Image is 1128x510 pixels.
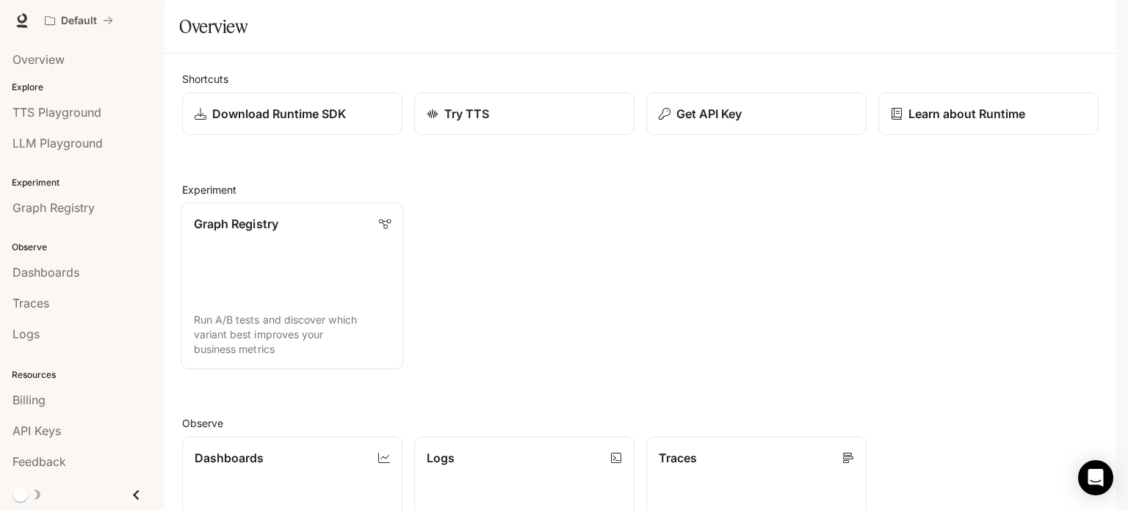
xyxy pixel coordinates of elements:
[676,105,742,123] p: Get API Key
[908,105,1025,123] p: Learn about Runtime
[182,415,1099,431] h2: Observe
[194,312,391,357] p: Run A/B tests and discover which variant best improves your business metrics
[444,105,489,123] p: Try TTS
[878,92,1099,135] a: Learn about Runtime
[179,12,247,41] h1: Overview
[194,215,278,233] p: Graph Registry
[182,92,402,135] a: Download Runtime SDK
[181,203,404,369] a: Graph RegistryRun A/B tests and discover which variant best improves your business metrics
[212,105,346,123] p: Download Runtime SDK
[1078,460,1113,495] div: Open Intercom Messenger
[38,6,120,35] button: All workspaces
[427,449,455,467] p: Logs
[414,92,634,135] a: Try TTS
[182,71,1099,87] h2: Shortcuts
[61,15,97,27] p: Default
[646,92,867,135] button: Get API Key
[195,449,264,467] p: Dashboards
[659,449,697,467] p: Traces
[182,182,1099,197] h2: Experiment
